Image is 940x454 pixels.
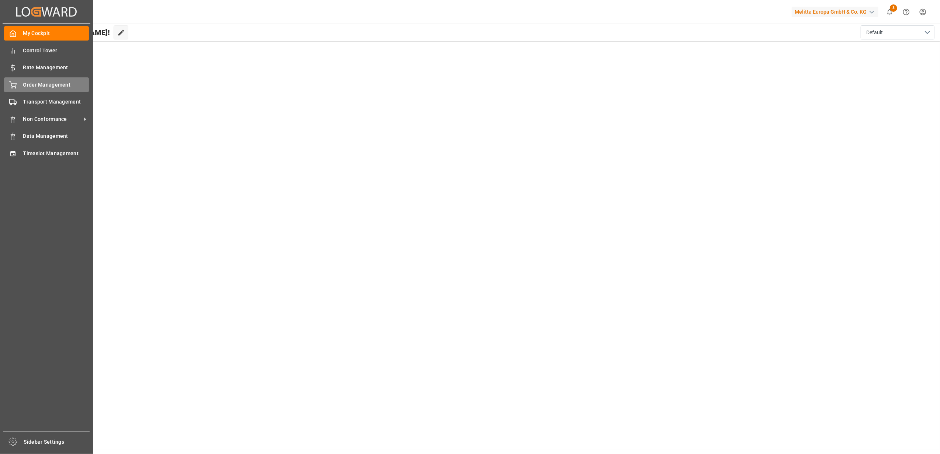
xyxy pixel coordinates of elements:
[792,5,881,19] button: Melitta Europa GmbH & Co. KG
[4,129,89,143] a: Data Management
[23,115,81,123] span: Non Conformance
[23,81,89,89] span: Order Management
[24,438,90,446] span: Sidebar Settings
[866,29,883,36] span: Default
[23,150,89,157] span: Timeslot Management
[881,4,898,20] button: show 3 new notifications
[4,95,89,109] a: Transport Management
[898,4,915,20] button: Help Center
[890,4,897,12] span: 3
[23,132,89,140] span: Data Management
[4,60,89,75] a: Rate Management
[23,64,89,71] span: Rate Management
[4,146,89,160] a: Timeslot Management
[792,7,878,17] div: Melitta Europa GmbH & Co. KG
[4,26,89,41] a: My Cockpit
[23,47,89,55] span: Control Tower
[23,29,89,37] span: My Cockpit
[861,25,934,39] button: open menu
[23,98,89,106] span: Transport Management
[4,77,89,92] a: Order Management
[4,43,89,57] a: Control Tower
